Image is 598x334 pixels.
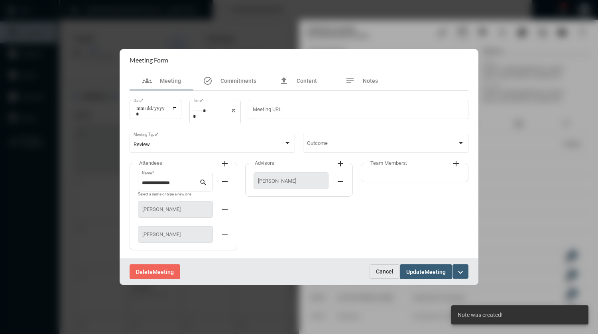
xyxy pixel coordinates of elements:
[370,264,400,279] button: Cancel
[220,177,230,186] mat-icon: remove
[406,269,425,275] span: Update
[199,178,209,188] mat-icon: search
[142,76,152,86] mat-icon: groups
[135,160,167,166] label: Attendees:
[138,192,191,197] mat-hint: Select a name or type a new one
[400,264,452,279] button: UpdateMeeting
[134,141,150,147] span: Review
[456,268,465,277] mat-icon: expand_more
[297,78,317,84] span: Content
[279,76,289,86] mat-icon: file_upload
[153,269,174,275] span: Meeting
[458,311,503,319] span: Note was created!
[220,159,230,168] mat-icon: add
[376,268,393,275] span: Cancel
[336,177,345,186] mat-icon: remove
[160,78,181,84] span: Meeting
[366,160,411,166] label: Team Members:
[251,160,279,166] label: Advisors:
[220,230,230,240] mat-icon: remove
[258,178,324,184] span: [PERSON_NAME]
[425,269,446,275] span: Meeting
[130,56,168,64] h2: Meeting Form
[451,159,461,168] mat-icon: add
[142,231,209,237] span: [PERSON_NAME]
[220,205,230,215] mat-icon: remove
[363,78,378,84] span: Notes
[345,76,355,86] mat-icon: notes
[136,269,153,275] span: Delete
[220,78,256,84] span: Commitments
[203,76,212,86] mat-icon: task_alt
[130,264,180,279] button: DeleteMeeting
[142,206,209,212] span: [PERSON_NAME]
[336,159,345,168] mat-icon: add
